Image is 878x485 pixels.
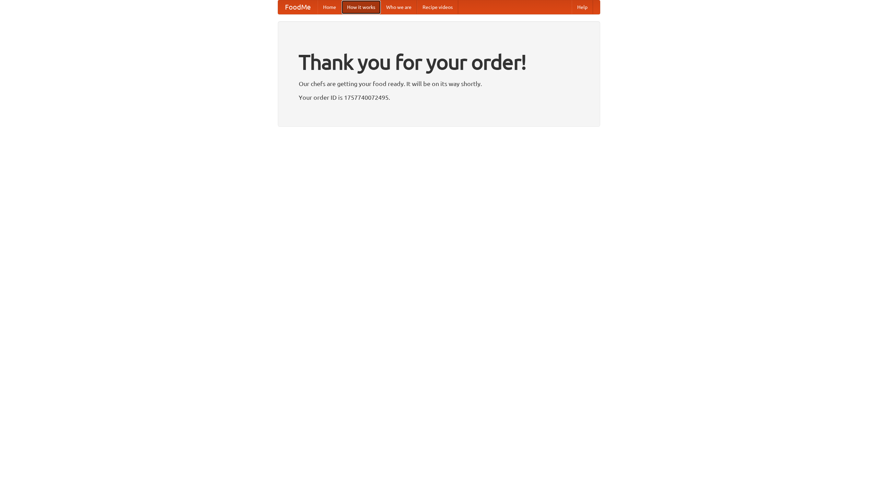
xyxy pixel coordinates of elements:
[381,0,417,14] a: Who we are
[278,0,318,14] a: FoodMe
[318,0,342,14] a: Home
[299,46,579,78] h1: Thank you for your order!
[299,78,579,89] p: Our chefs are getting your food ready. It will be on its way shortly.
[342,0,381,14] a: How it works
[572,0,593,14] a: Help
[299,92,579,102] p: Your order ID is 1757740072495.
[417,0,458,14] a: Recipe videos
